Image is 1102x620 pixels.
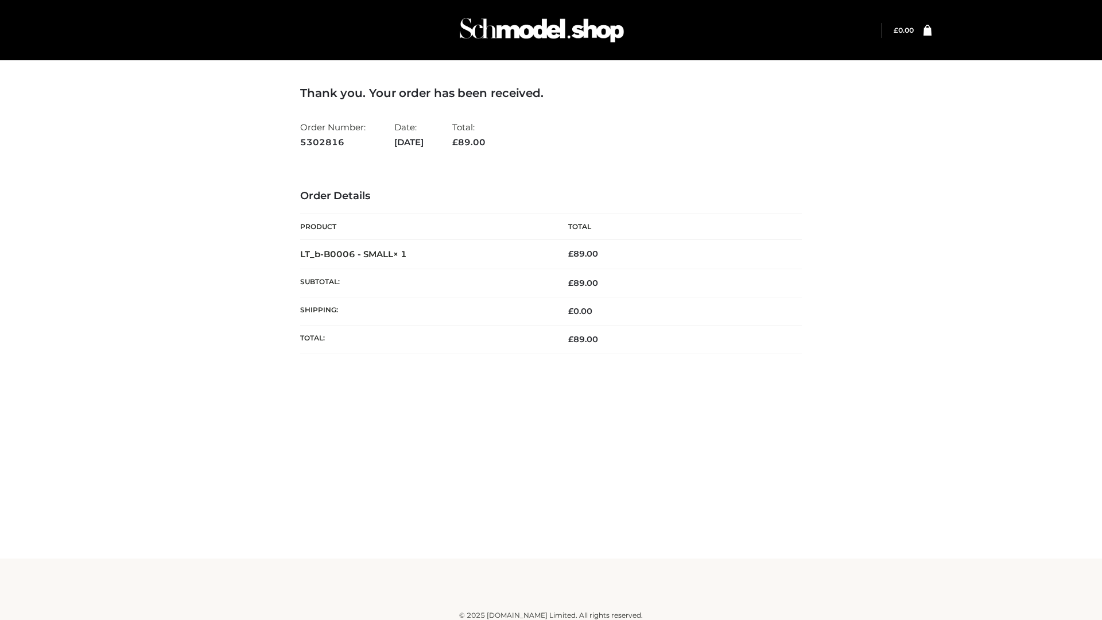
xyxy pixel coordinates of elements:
strong: LT_b-B0006 - SMALL [300,249,407,259]
strong: 5302816 [300,135,366,150]
li: Total: [452,117,486,152]
li: Order Number: [300,117,366,152]
span: £ [568,249,573,259]
h3: Order Details [300,190,802,203]
bdi: 0.00 [894,26,914,34]
img: Schmodel Admin 964 [456,7,628,53]
strong: × 1 [393,249,407,259]
th: Total [551,214,802,240]
bdi: 89.00 [568,249,598,259]
a: £0.00 [894,26,914,34]
span: £ [452,137,458,148]
h3: Thank you. Your order has been received. [300,86,802,100]
span: £ [568,278,573,288]
span: 89.00 [568,278,598,288]
span: £ [568,306,573,316]
th: Product [300,214,551,240]
strong: [DATE] [394,135,424,150]
th: Shipping: [300,297,551,325]
span: 89.00 [568,334,598,344]
th: Total: [300,325,551,354]
span: £ [894,26,898,34]
th: Subtotal: [300,269,551,297]
bdi: 0.00 [568,306,592,316]
span: 89.00 [452,137,486,148]
span: £ [568,334,573,344]
li: Date: [394,117,424,152]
